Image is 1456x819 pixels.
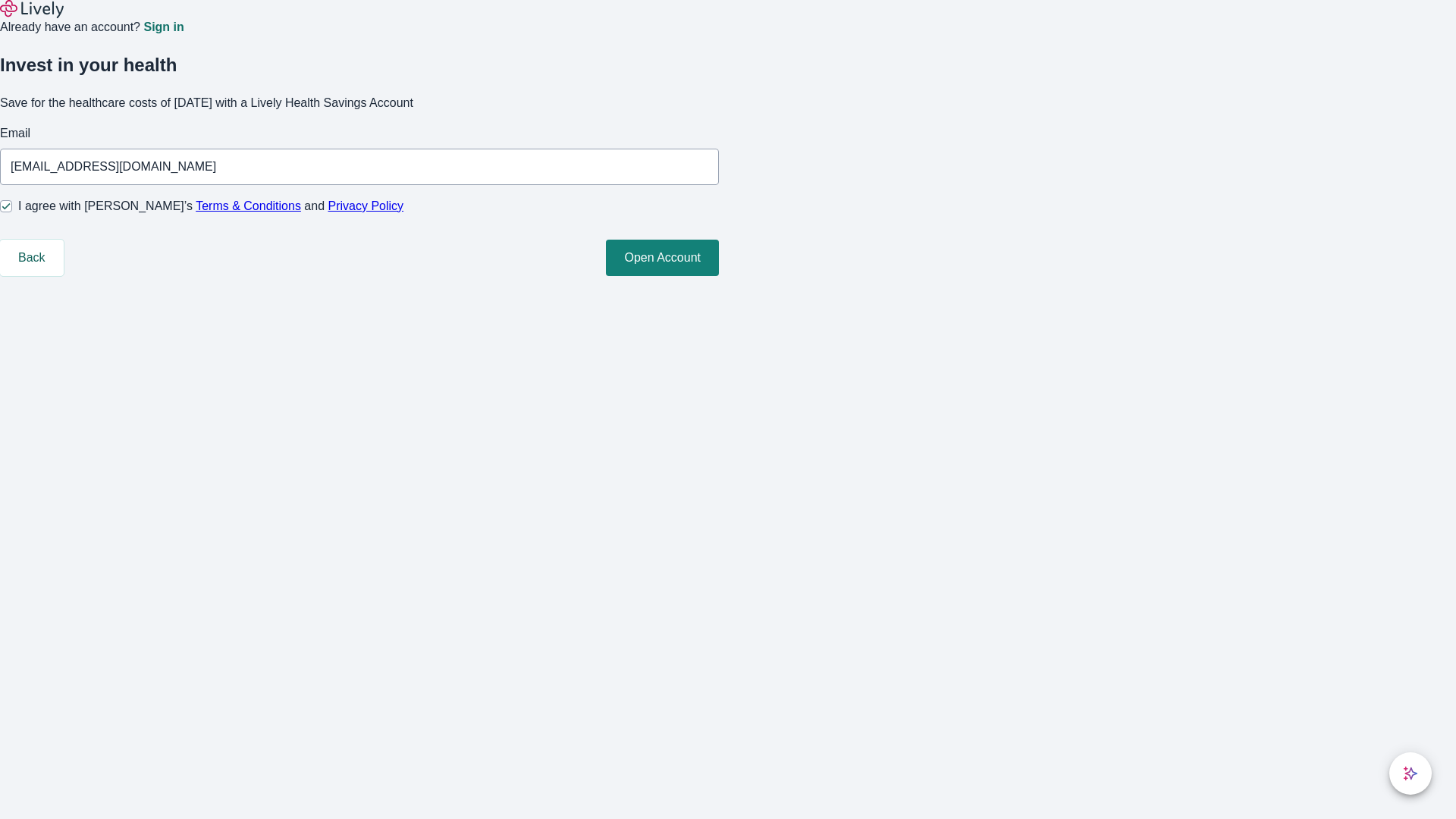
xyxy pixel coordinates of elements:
a: Sign in [143,21,184,33]
svg: Lively AI Assistant [1403,766,1418,781]
button: Open Account [606,240,719,276]
button: chat [1389,752,1432,795]
a: Terms & Conditions [196,199,301,212]
span: I agree with [PERSON_NAME]’s and [18,197,403,215]
a: Privacy Policy [328,199,404,212]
